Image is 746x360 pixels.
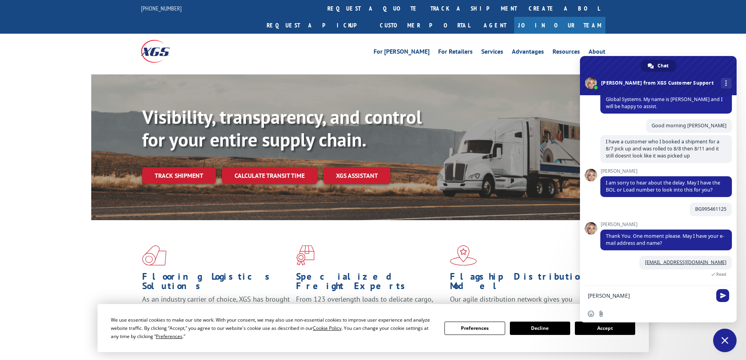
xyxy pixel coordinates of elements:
[296,295,444,329] p: From 123 overlength loads to delicate cargo, our experienced staff knows the best way to move you...
[156,333,182,340] span: Preferences
[606,233,724,246] span: Thank You. One moment please. May I have your e-mail address and name?
[657,60,668,72] span: Chat
[111,316,435,340] div: We use essential cookies to make our site work. With your consent, we may also use non-essential ...
[323,167,390,184] a: XGS ASSISTANT
[598,311,604,317] span: Send a file
[476,17,514,34] a: Agent
[716,271,726,277] span: Read
[606,138,719,159] span: I have a customer who I booked a shipment for a 8/7 pick up and was rolled to 8/8 then 8/11 and i...
[313,325,341,331] span: Cookie Policy
[600,168,732,174] span: [PERSON_NAME]
[606,89,723,110] span: Good Morning! Thank You for contacting Xpress Global Systems. My name is [PERSON_NAME] and I will...
[296,272,444,295] h1: Specialized Freight Experts
[481,49,503,57] a: Services
[606,179,720,193] span: I am sorry to hear about the delay. May I have the BOL or Load number to look into this for you?
[261,17,374,34] a: Request a pickup
[588,311,594,317] span: Insert an emoji
[652,122,726,129] span: Good morning [PERSON_NAME]
[142,295,290,322] span: As an industry carrier of choice, XGS has brought innovation and dedication to flooring logistics...
[374,17,476,34] a: Customer Portal
[141,4,182,12] a: [PHONE_NUMBER]
[450,272,598,295] h1: Flagship Distribution Model
[296,245,314,266] img: xgs-icon-focused-on-flooring-red
[142,272,290,295] h1: Flooring Logistics Solutions
[553,49,580,57] a: Resources
[444,322,505,335] button: Preferences
[600,222,732,227] span: [PERSON_NAME]
[695,206,726,212] span: BG995461125
[641,60,676,72] a: Chat
[450,295,594,313] span: Our agile distribution network gives you nationwide inventory management on demand.
[510,322,570,335] button: Decline
[575,322,635,335] button: Accept
[438,49,473,57] a: For Retailers
[589,49,605,57] a: About
[98,304,649,352] div: Cookie Consent Prompt
[716,289,729,302] span: Send
[142,245,166,266] img: xgs-icon-total-supply-chain-intelligence-red
[142,105,422,152] b: Visibility, transparency, and control for your entire supply chain.
[512,49,544,57] a: Advantages
[514,17,605,34] a: Join Our Team
[374,49,430,57] a: For [PERSON_NAME]
[142,167,216,184] a: Track shipment
[588,286,713,305] textarea: Compose your message...
[450,245,477,266] img: xgs-icon-flagship-distribution-model-red
[713,329,737,352] a: Close chat
[222,167,317,184] a: Calculate transit time
[645,259,726,266] a: [EMAIL_ADDRESS][DOMAIN_NAME]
